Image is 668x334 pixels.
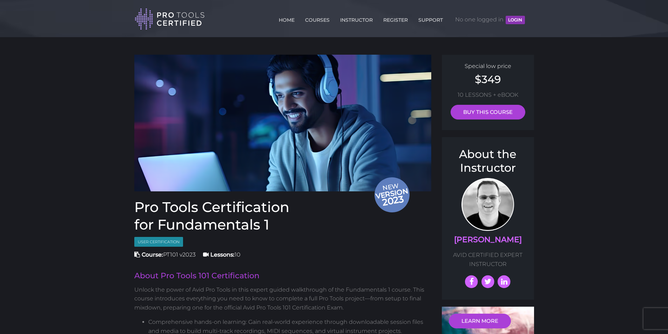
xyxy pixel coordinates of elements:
[375,192,411,209] span: 2023
[134,55,432,191] img: Pro tools certified Fundamentals 1 Course cover
[506,16,525,24] button: LOGIN
[455,9,525,30] span: No one logged in
[465,63,511,69] span: Special low price
[134,55,432,191] a: Newversion 2023
[134,237,183,247] span: User Certification
[374,189,409,198] span: version
[449,74,527,85] h2: $349
[277,13,296,24] a: HOME
[142,251,163,258] strong: Course:
[451,105,525,120] a: BUY THIS COURSE
[210,251,235,258] strong: Lessons:
[461,178,514,231] img: AVID Expert Instructor, Professor Scott Beckett profile photo
[134,251,196,258] span: PT101 v2023
[338,13,375,24] a: INSTRUCTOR
[449,148,527,175] h3: About the Instructor
[417,13,445,24] a: SUPPORT
[303,13,331,24] a: COURSES
[449,90,527,100] p: 10 LESSONS + eBOOK
[454,235,522,244] a: [PERSON_NAME]
[382,13,410,24] a: REGISTER
[449,314,511,328] a: LEARN MORE
[135,8,205,30] img: Pro Tools Certified Logo
[134,198,432,233] h1: Pro Tools Certification for Fundamentals 1
[134,272,432,280] h2: About Pro Tools 101 Certification
[449,251,527,268] p: AVID CERTIFIED EXPERT INSTRUCTOR
[374,182,411,209] span: New
[203,251,241,258] span: 10
[134,285,432,312] p: Unlock the power of Avid Pro Tools in this expert guided walkthrough of the Fundamentals 1 course...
